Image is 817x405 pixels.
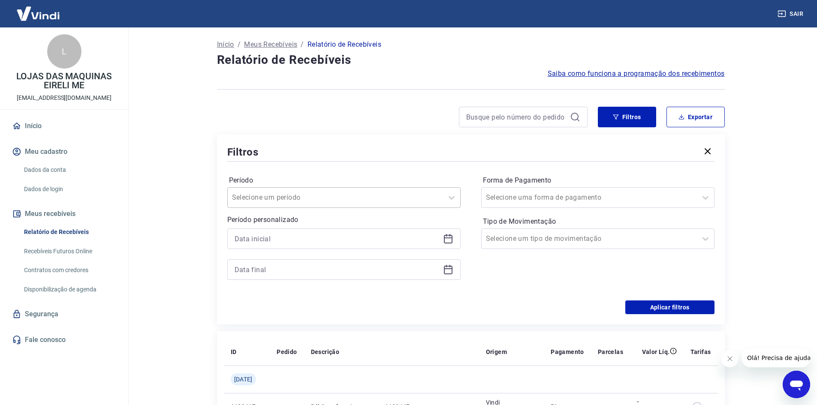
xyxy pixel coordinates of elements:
button: Meu cadastro [10,142,118,161]
button: Aplicar filtros [625,300,714,314]
a: Dados da conta [21,161,118,179]
p: Tarifas [690,348,711,356]
input: Data inicial [235,232,440,245]
p: Período personalizado [227,215,461,225]
input: Data final [235,263,440,276]
a: Relatório de Recebíveis [21,223,118,241]
a: Contratos com credores [21,261,118,279]
p: Pedido [277,348,297,356]
p: / [238,39,241,50]
p: Origem [486,348,507,356]
button: Exportar [666,107,725,127]
input: Busque pelo número do pedido [466,111,567,123]
p: [EMAIL_ADDRESS][DOMAIN_NAME] [17,93,112,102]
p: Pagamento [551,348,584,356]
p: Relatório de Recebíveis [308,39,381,50]
a: Meus Recebíveis [244,39,297,50]
h5: Filtros [227,145,259,159]
a: Dados de login [21,180,118,198]
label: Forma de Pagamento [483,175,713,186]
span: [DATE] [234,375,253,384]
a: Recebíveis Futuros Online [21,243,118,260]
a: Saiba como funciona a programação dos recebimentos [548,69,725,79]
h4: Relatório de Recebíveis [217,51,725,69]
a: Segurança [10,305,118,324]
img: Vindi [10,0,66,27]
iframe: Botão para abrir a janela de mensagens [783,371,810,398]
p: Valor Líq. [642,348,670,356]
label: Período [229,175,459,186]
a: Início [217,39,234,50]
iframe: Fechar mensagem [721,350,739,367]
a: Fale conosco [10,330,118,349]
p: Descrição [311,348,340,356]
iframe: Mensagem da empresa [742,348,810,367]
button: Filtros [598,107,656,127]
label: Tipo de Movimentação [483,216,713,227]
button: Meus recebíveis [10,204,118,223]
a: Disponibilização de agenda [21,281,118,298]
p: LOJAS DAS MAQUINAS EIRELI ME [7,72,121,90]
div: L [47,34,81,69]
span: Olá! Precisa de ajuda? [5,6,72,13]
button: Sair [776,6,807,22]
p: ID [231,348,237,356]
a: Início [10,117,118,135]
p: / [301,39,304,50]
p: Parcelas [598,348,623,356]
